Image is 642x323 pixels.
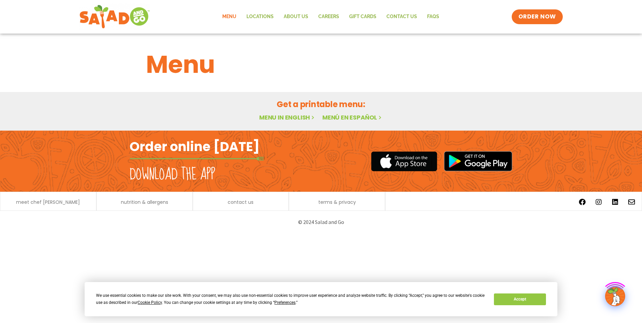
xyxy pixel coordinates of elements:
a: contact us [228,200,254,204]
p: © 2024 Salad and Go [133,218,509,227]
span: Cookie Policy [138,300,162,305]
a: Contact Us [381,9,422,25]
img: new-SAG-logo-768×292 [79,3,150,30]
a: Locations [241,9,279,25]
img: appstore [371,150,437,172]
a: Menu [217,9,241,25]
h2: Get a printable menu: [146,98,496,110]
a: Careers [313,9,344,25]
a: GIFT CARDS [344,9,381,25]
button: Accept [494,293,546,305]
a: About Us [279,9,313,25]
img: fork [130,157,264,160]
h2: Order online [DATE] [130,138,260,155]
img: google_play [444,151,512,171]
a: Menu in English [259,113,316,122]
a: ORDER NOW [512,9,563,24]
span: ORDER NOW [518,13,556,21]
nav: Menu [217,9,444,25]
a: terms & privacy [318,200,356,204]
a: FAQs [422,9,444,25]
h1: Menu [146,46,496,83]
div: Cookie Consent Prompt [85,282,557,316]
a: nutrition & allergens [121,200,168,204]
span: Preferences [274,300,295,305]
div: We use essential cookies to make our site work. With your consent, we may also use non-essential ... [96,292,486,306]
a: Menú en español [322,113,383,122]
h2: Download the app [130,165,215,184]
a: meet chef [PERSON_NAME] [16,200,80,204]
